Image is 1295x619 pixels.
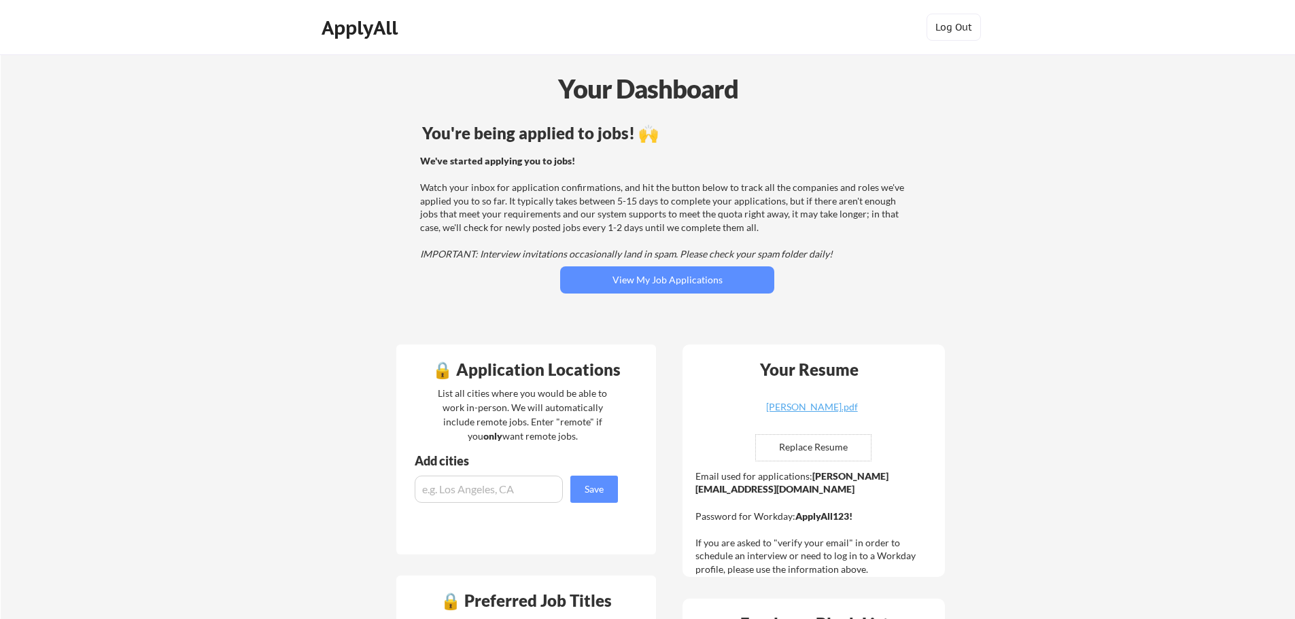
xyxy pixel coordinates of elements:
button: View My Job Applications [560,266,774,294]
div: ApplyAll [322,16,402,39]
strong: We've started applying you to jobs! [420,155,575,166]
a: [PERSON_NAME].pdf [731,402,893,423]
div: Your Dashboard [1,69,1295,108]
button: Save [570,476,618,503]
div: You're being applied to jobs! 🙌 [422,125,912,141]
em: IMPORTANT: Interview invitations occasionally land in spam. Please check your spam folder daily! [420,248,833,260]
strong: only [483,430,502,442]
div: 🔒 Preferred Job Titles [400,593,653,609]
div: Add cities [415,455,621,467]
div: 🔒 Application Locations [400,361,653,378]
strong: [PERSON_NAME][EMAIL_ADDRESS][DOMAIN_NAME] [695,470,888,495]
button: Log Out [927,14,981,41]
div: Watch your inbox for application confirmations, and hit the button below to track all the compani... [420,154,910,261]
div: List all cities where you would be able to work in-person. We will automatically include remote j... [429,386,616,443]
input: e.g. Los Angeles, CA [415,476,563,503]
strong: ApplyAll123! [795,510,852,522]
div: Your Resume [742,361,876,378]
div: Email used for applications: Password for Workday: If you are asked to "verify your email" in ord... [695,470,935,576]
div: [PERSON_NAME].pdf [731,402,893,412]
